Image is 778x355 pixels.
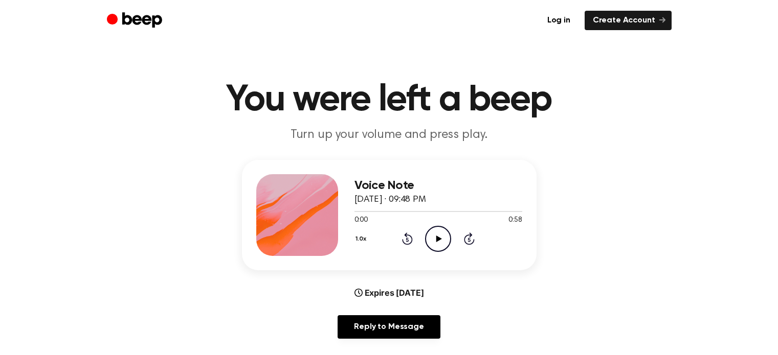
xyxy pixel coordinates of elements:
a: Reply to Message [338,315,440,339]
span: 0:58 [508,215,522,226]
div: Expires [DATE] [354,287,424,299]
span: [DATE] · 09:48 PM [354,195,426,204]
button: 1.0x [354,230,370,248]
a: Log in [539,11,579,30]
h3: Voice Note [354,179,522,193]
h1: You were left a beep [127,82,651,119]
span: 0:00 [354,215,368,226]
a: Create Account [585,11,672,30]
a: Beep [107,11,165,31]
p: Turn up your volume and press play. [193,127,586,144]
